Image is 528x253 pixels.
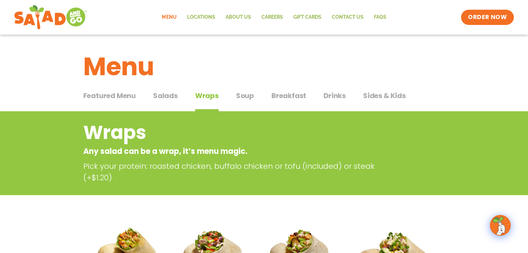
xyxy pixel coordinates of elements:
span: Featured Menu [83,90,136,101]
span: Soup [236,90,254,101]
a: Careers [256,9,288,25]
h1: Menu [83,48,445,85]
a: GIFT CARDS [288,9,326,25]
span: Drinks [324,90,346,101]
a: Locations [182,9,220,25]
nav: Menu [157,9,391,25]
img: new-SAG-logo-768×292 [14,3,87,31]
h2: Wraps [83,119,389,147]
span: ORDER NOW [468,13,507,21]
a: About Us [220,9,256,25]
span: Wraps [195,90,219,101]
div: Tabbed content [83,88,445,112]
span: Salads [153,90,178,101]
span: Breakfast [271,90,306,101]
a: FAQs [368,9,391,25]
a: Menu [157,9,182,25]
span: Sides & Kids [363,90,406,101]
a: ORDER NOW [461,10,514,25]
p: Any salad can be a wrap, it’s menu magic. [83,146,389,157]
a: Contact Us [326,9,368,25]
img: wpChatIcon [491,216,510,235]
p: Pick your protein: roasted chicken, buffalo chicken or tofu (included) or steak (+$1.20) [83,160,392,183]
